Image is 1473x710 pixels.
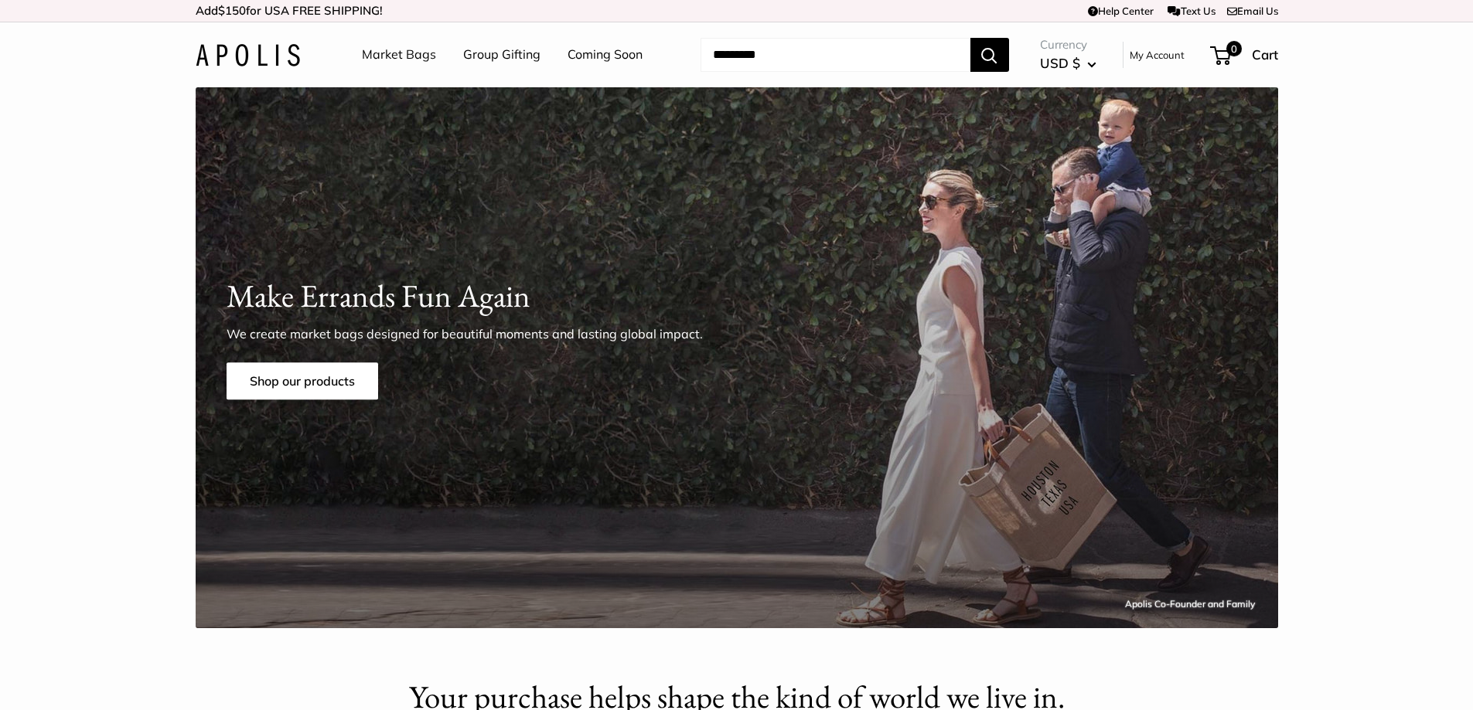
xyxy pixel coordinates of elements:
div: Apolis Co-Founder and Family [1125,596,1255,613]
h1: Make Errands Fun Again [227,273,1247,319]
input: Search... [701,38,970,72]
a: Help Center [1088,5,1154,17]
a: My Account [1130,46,1185,64]
img: Apolis [196,44,300,66]
span: $150 [218,3,246,18]
a: Market Bags [362,43,436,66]
p: We create market bags designed for beautiful moments and lasting global impact. [227,324,729,343]
button: USD $ [1040,51,1096,76]
a: Text Us [1168,5,1215,17]
a: Email Us [1227,5,1278,17]
a: Group Gifting [463,43,540,66]
span: Cart [1252,46,1278,63]
span: Currency [1040,34,1096,56]
button: Search [970,38,1009,72]
a: Coming Soon [568,43,643,66]
span: USD $ [1040,55,1080,71]
a: 0 Cart [1212,42,1278,67]
span: 0 [1226,41,1241,56]
a: Shop our products [227,362,378,399]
